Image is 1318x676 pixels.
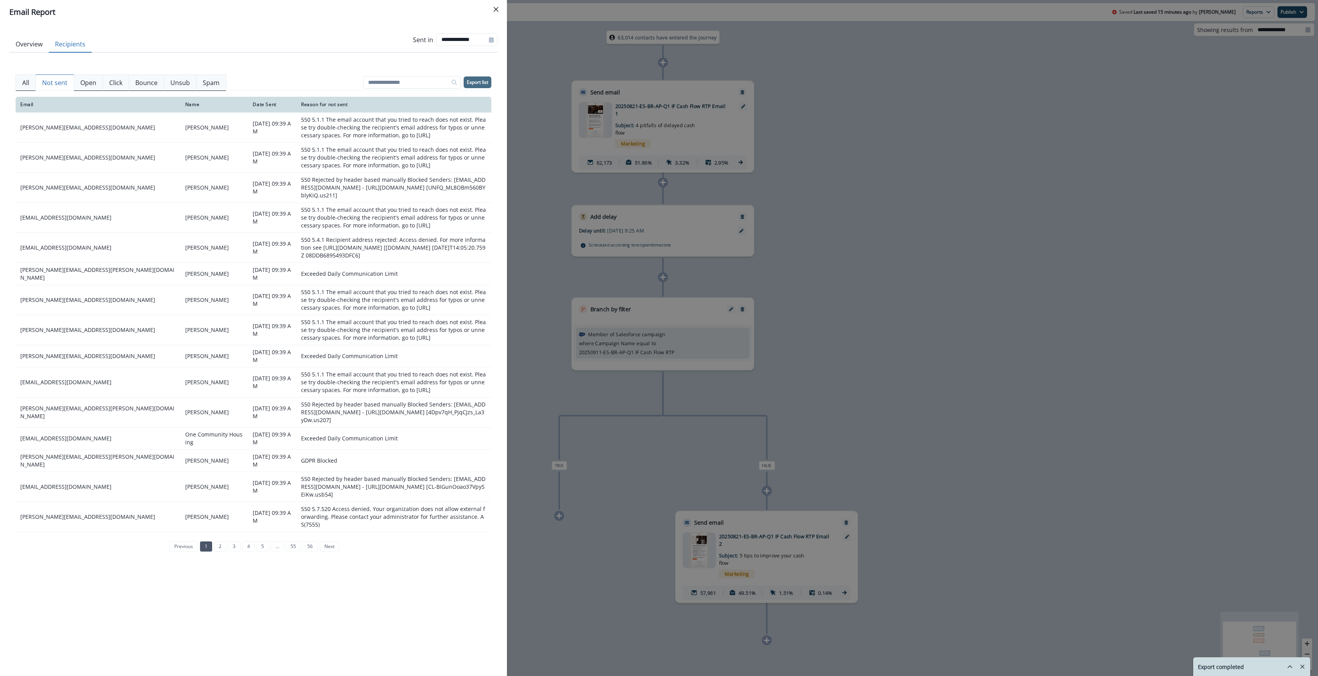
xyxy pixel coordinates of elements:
[16,112,181,142] td: [PERSON_NAME][EMAIL_ADDRESS][DOMAIN_NAME]
[16,397,181,427] td: [PERSON_NAME][EMAIL_ADDRESS][PERSON_NAME][DOMAIN_NAME]
[296,202,491,232] td: 550 5.1.1 The email account that you tried to reach does not exist. Please try double-checking th...
[1296,661,1309,672] button: Remove-exports
[464,76,491,88] button: Export list
[296,285,491,315] td: 550 5.1.1 The email account that you tried to reach does not exist. Please try double-checking th...
[253,405,292,420] p: [DATE] 09:39 AM
[296,232,491,263] td: 550 5.4.1 Recipient address rejected: Access denied. For more information see [URL][DOMAIN_NAME] ...
[286,541,301,552] a: Page 55
[185,101,244,108] div: Name
[181,172,248,202] td: [PERSON_NAME]
[296,367,491,397] td: 550 5.1.1 The email account that you tried to reach does not exist. Please try double-checking th...
[80,78,96,87] p: Open
[16,315,181,345] td: [PERSON_NAME][EMAIL_ADDRESS][DOMAIN_NAME]
[253,509,292,525] p: [DATE] 09:39 AM
[253,374,292,390] p: [DATE] 09:39 AM
[257,541,269,552] a: Page 5
[16,472,181,502] td: [EMAIL_ADDRESS][DOMAIN_NAME]
[181,285,248,315] td: [PERSON_NAME]
[16,449,181,472] td: [PERSON_NAME][EMAIL_ADDRESS][PERSON_NAME][DOMAIN_NAME]
[253,292,292,308] p: [DATE] 09:39 AM
[16,263,181,285] td: [PERSON_NAME][EMAIL_ADDRESS][PERSON_NAME][DOMAIN_NAME]
[181,263,248,285] td: [PERSON_NAME]
[253,453,292,468] p: [DATE] 09:39 AM
[320,541,339,552] a: Next page
[9,36,49,53] button: Overview
[1198,663,1244,671] p: Export completed
[296,427,491,449] td: Exceeded Daily Communication Limit
[109,78,122,87] p: Click
[296,472,491,502] td: 550 Rejected by header based manually Blocked Senders: [EMAIL_ADDRESS][DOMAIN_NAME] - [URL][DOMAI...
[296,502,491,532] td: 550 5.7.520 Access denied, Your organization does not allow external forwarding. Please contact y...
[296,315,491,345] td: 550 5.1.1 The email account that you tried to reach does not exist. Please try double-checking th...
[16,345,181,367] td: [PERSON_NAME][EMAIL_ADDRESS][DOMAIN_NAME]
[16,172,181,202] td: [PERSON_NAME][EMAIL_ADDRESS][DOMAIN_NAME]
[253,322,292,338] p: [DATE] 09:39 AM
[181,472,248,502] td: [PERSON_NAME]
[253,348,292,364] p: [DATE] 09:39 AM
[181,232,248,263] td: [PERSON_NAME]
[253,150,292,165] p: [DATE] 09:39 AM
[301,101,487,108] div: Reason for not sent
[16,502,181,532] td: [PERSON_NAME][EMAIL_ADDRESS][DOMAIN_NAME]
[467,80,488,85] p: Export list
[181,112,248,142] td: [PERSON_NAME]
[490,3,502,16] button: Close
[253,266,292,282] p: [DATE] 09:39 AM
[296,449,491,472] td: GDPR Blocked
[16,367,181,397] td: [EMAIL_ADDRESS][DOMAIN_NAME]
[1277,658,1293,676] button: hide-exports
[243,541,255,552] a: Page 4
[16,232,181,263] td: [EMAIL_ADDRESS][DOMAIN_NAME]
[181,397,248,427] td: [PERSON_NAME]
[253,101,292,108] div: Date Sent
[16,202,181,232] td: [EMAIL_ADDRESS][DOMAIN_NAME]
[42,78,67,87] p: Not sent
[296,263,491,285] td: Exceeded Daily Communication Limit
[228,541,240,552] a: Page 3
[296,112,491,142] td: 550 5.1.1 The email account that you tried to reach does not exist. Please try double-checking th...
[20,101,176,108] div: Email
[181,502,248,532] td: [PERSON_NAME]
[296,172,491,202] td: 550 Rejected by header based manually Blocked Senders: [EMAIL_ADDRESS][DOMAIN_NAME] - [URL][DOMAI...
[181,345,248,367] td: [PERSON_NAME]
[181,367,248,397] td: [PERSON_NAME]
[253,431,292,446] p: [DATE] 09:39 AM
[253,180,292,195] p: [DATE] 09:39 AM
[253,210,292,225] p: [DATE] 09:39 AM
[22,78,29,87] p: All
[296,397,491,427] td: 550 Rejected by header based manually Blocked Senders: [EMAIL_ADDRESS][DOMAIN_NAME] - [URL][DOMAI...
[253,479,292,495] p: [DATE] 09:39 AM
[296,345,491,367] td: Exceeded Daily Communication Limit
[303,541,317,552] a: Page 56
[9,6,498,18] div: Email Report
[16,142,181,172] td: [PERSON_NAME][EMAIL_ADDRESS][DOMAIN_NAME]
[181,142,248,172] td: [PERSON_NAME]
[181,449,248,472] td: [PERSON_NAME]
[413,35,433,44] p: Sent in
[200,541,212,552] a: Page 1 is your current page
[168,541,339,552] ul: Pagination
[1284,661,1296,672] button: hide-exports
[181,427,248,449] td: One Community Housing
[203,78,220,87] p: Spam
[253,240,292,255] p: [DATE] 09:39 AM
[181,202,248,232] td: [PERSON_NAME]
[296,142,491,172] td: 550 5.1.1 The email account that you tried to reach does not exist. Please try double-checking th...
[49,36,92,53] button: Recipients
[135,78,158,87] p: Bounce
[16,427,181,449] td: [EMAIL_ADDRESS][DOMAIN_NAME]
[253,120,292,135] p: [DATE] 09:39 AM
[181,315,248,345] td: [PERSON_NAME]
[214,541,226,552] a: Page 2
[16,285,181,315] td: [PERSON_NAME][EMAIL_ADDRESS][DOMAIN_NAME]
[170,78,190,87] p: Unsub
[271,541,283,552] a: Jump forward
